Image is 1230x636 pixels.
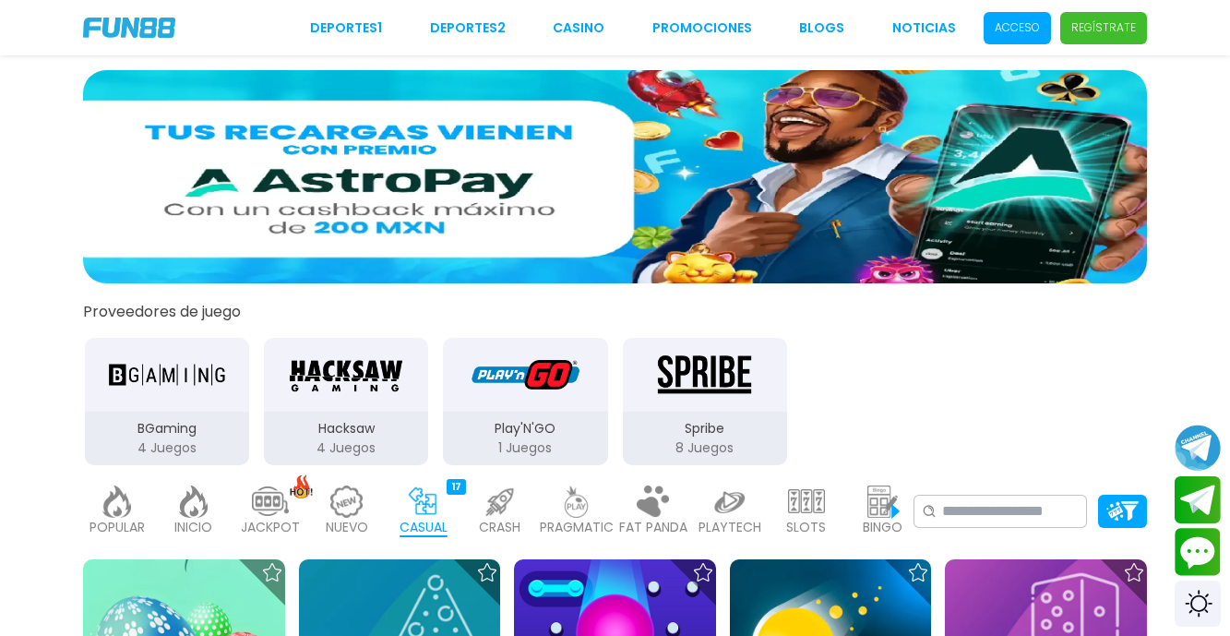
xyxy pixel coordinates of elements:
[615,336,794,467] button: Spribe
[1175,581,1221,627] div: Switch theme
[400,518,448,537] p: CASUAL
[619,518,687,537] p: FAT PANDA
[699,518,761,537] p: PLAYTECH
[1106,501,1139,521] img: Platform Filter
[711,486,748,518] img: playtech_light.webp
[1175,424,1221,472] button: Join telegram channel
[540,518,614,537] p: PRAGMATIC
[436,336,615,467] button: Play'N'GO
[83,70,1147,283] img: 15% de cash back pagando con AstroPay
[405,486,442,518] img: casual_active.webp
[310,18,382,38] a: Deportes1
[288,349,404,401] img: Hacksaw
[326,518,368,537] p: NUEVO
[1071,19,1136,36] p: Regístrate
[482,486,519,518] img: crash_light.webp
[90,518,145,537] p: POPULAR
[479,518,520,537] p: CRASH
[174,518,212,537] p: INICIO
[443,419,607,438] p: Play'N'GO
[553,18,604,38] a: CASINO
[175,486,212,518] img: home_light.webp
[646,349,762,401] img: Spribe
[467,349,583,401] img: Play'N'GO
[85,419,249,438] p: BGaming
[85,438,249,458] p: 4 Juegos
[1175,476,1221,524] button: Join telegram
[83,302,241,321] button: Proveedores de juego
[109,349,225,401] img: BGaming
[290,474,313,499] img: hot
[83,18,175,38] img: Company Logo
[863,518,902,537] p: BINGO
[1175,528,1221,576] button: Contact customer service
[865,486,902,518] img: bingo_light.webp
[241,518,300,537] p: JACKPOT
[558,486,595,518] img: pragmatic_light.webp
[635,486,672,518] img: fat_panda_light.webp
[786,518,826,537] p: SLOTS
[99,486,136,518] img: popular_light.webp
[788,486,825,518] img: slots_light.webp
[430,18,506,38] a: Deportes2
[443,438,607,458] p: 1 Juegos
[264,419,428,438] p: Hacksaw
[995,19,1040,36] p: Acceso
[328,486,365,518] img: new_light.webp
[652,18,752,38] a: Promociones
[264,438,428,458] p: 4 Juegos
[892,18,956,38] a: NOTICIAS
[623,438,787,458] p: 8 Juegos
[799,18,844,38] a: BLOGS
[252,486,289,518] img: jackpot_light.webp
[257,336,436,467] button: Hacksaw
[447,479,466,495] div: 17
[623,419,787,438] p: Spribe
[78,336,257,467] button: BGaming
